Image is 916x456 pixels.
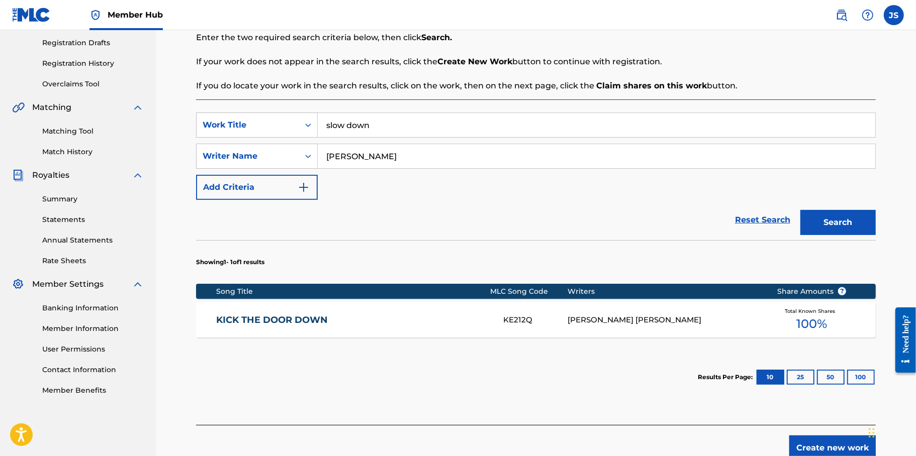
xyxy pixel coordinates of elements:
span: Total Known Shares [785,307,839,315]
div: KE212Q [503,314,568,326]
img: expand [132,278,144,290]
img: expand [132,101,144,113]
button: 25 [787,370,814,385]
button: Add Criteria [196,175,318,200]
div: Drag [869,418,875,448]
a: Summary [42,194,144,204]
img: Member Settings [12,278,24,290]
span: Share Amounts [777,286,847,297]
a: Rate Sheets [42,256,144,266]
div: User Menu [884,5,904,25]
p: If your work does not appear in the search results, click the button to continue with registration. [196,56,876,68]
button: Search [800,210,876,235]
img: help [862,9,874,21]
a: Member Benefits [42,385,144,396]
a: Registration Drafts [42,38,144,48]
a: Contact Information [42,365,144,375]
a: Match History [42,147,144,157]
iframe: Resource Center [888,300,916,381]
img: Royalties [12,169,24,181]
strong: Create New Work [437,57,512,66]
img: 9d2ae6d4665cec9f34b9.svg [298,181,310,193]
strong: Search. [421,33,452,42]
span: Member Settings [32,278,104,290]
a: Banking Information [42,303,144,313]
a: Reset Search [730,209,795,231]
div: [PERSON_NAME] [PERSON_NAME] [568,314,762,326]
p: If you do locate your work in the search results, click on the work, then on the next page, click... [196,80,876,92]
a: Registration History [42,58,144,69]
button: 50 [817,370,845,385]
a: User Permissions [42,344,144,355]
a: Member Information [42,323,144,334]
iframe: Chat Widget [866,408,916,456]
strong: Claim shares on this work [596,81,707,90]
span: Member Hub [108,9,163,21]
span: Matching [32,101,71,113]
img: MLC Logo [12,8,51,22]
div: Work Title [203,119,293,131]
div: Song Title [217,286,491,297]
button: 10 [757,370,784,385]
img: expand [132,169,144,181]
button: 100 [847,370,875,385]
form: Search Form [196,112,876,240]
span: 100 % [796,315,827,333]
div: Writer Name [203,150,293,162]
p: Enter the two required search criteria below, then click [196,32,876,44]
img: Matching [12,101,25,113]
a: Annual Statements [42,235,144,246]
a: Statements [42,214,144,225]
a: Matching Tool [42,126,144,137]
a: Public Search [832,5,852,25]
div: MLC Song Code [491,286,568,297]
a: Overclaims Tool [42,79,144,89]
div: Writers [568,286,762,297]
a: KICK THE DOOR DOWN [217,314,490,326]
img: search [836,9,848,21]
p: Results Per Page: [698,373,755,382]
span: Royalties [32,169,69,181]
span: ? [838,287,846,295]
p: Showing 1 - 1 of 1 results [196,258,264,267]
div: Help [858,5,878,25]
img: Top Rightsholder [89,9,102,21]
